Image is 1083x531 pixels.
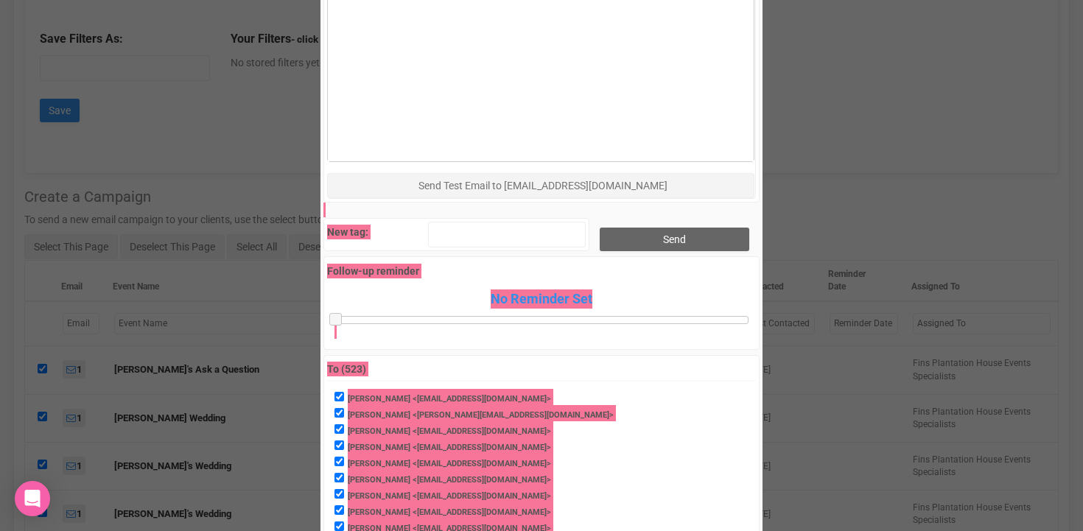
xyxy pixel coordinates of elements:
[348,410,614,420] label: [PERSON_NAME] <[PERSON_NAME][EMAIL_ADDRESS][DOMAIN_NAME]>
[418,180,667,191] span: Send Test Email to [EMAIL_ADDRESS][DOMAIN_NAME]
[348,459,551,468] label: [PERSON_NAME] <[EMAIL_ADDRESS][DOMAIN_NAME]>
[348,491,551,501] label: [PERSON_NAME] <[EMAIL_ADDRESS][DOMAIN_NAME]>
[327,225,423,244] label: New tag:
[334,289,748,309] span: No Reminder Set
[348,507,551,517] label: [PERSON_NAME] <[EMAIL_ADDRESS][DOMAIN_NAME]>
[600,228,749,251] input: Send
[348,426,551,436] label: [PERSON_NAME] <[EMAIL_ADDRESS][DOMAIN_NAME]>
[348,475,551,485] label: [PERSON_NAME] <[EMAIL_ADDRESS][DOMAIN_NAME]>
[15,481,50,516] div: Open Intercom Messenger
[327,264,755,278] label: Follow-up reminder
[345,363,362,375] span: 523
[327,362,755,376] label: To ( )
[348,443,551,452] label: [PERSON_NAME] <[EMAIL_ADDRESS][DOMAIN_NAME]>
[348,394,551,404] label: [PERSON_NAME] <[EMAIL_ADDRESS][DOMAIN_NAME]>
